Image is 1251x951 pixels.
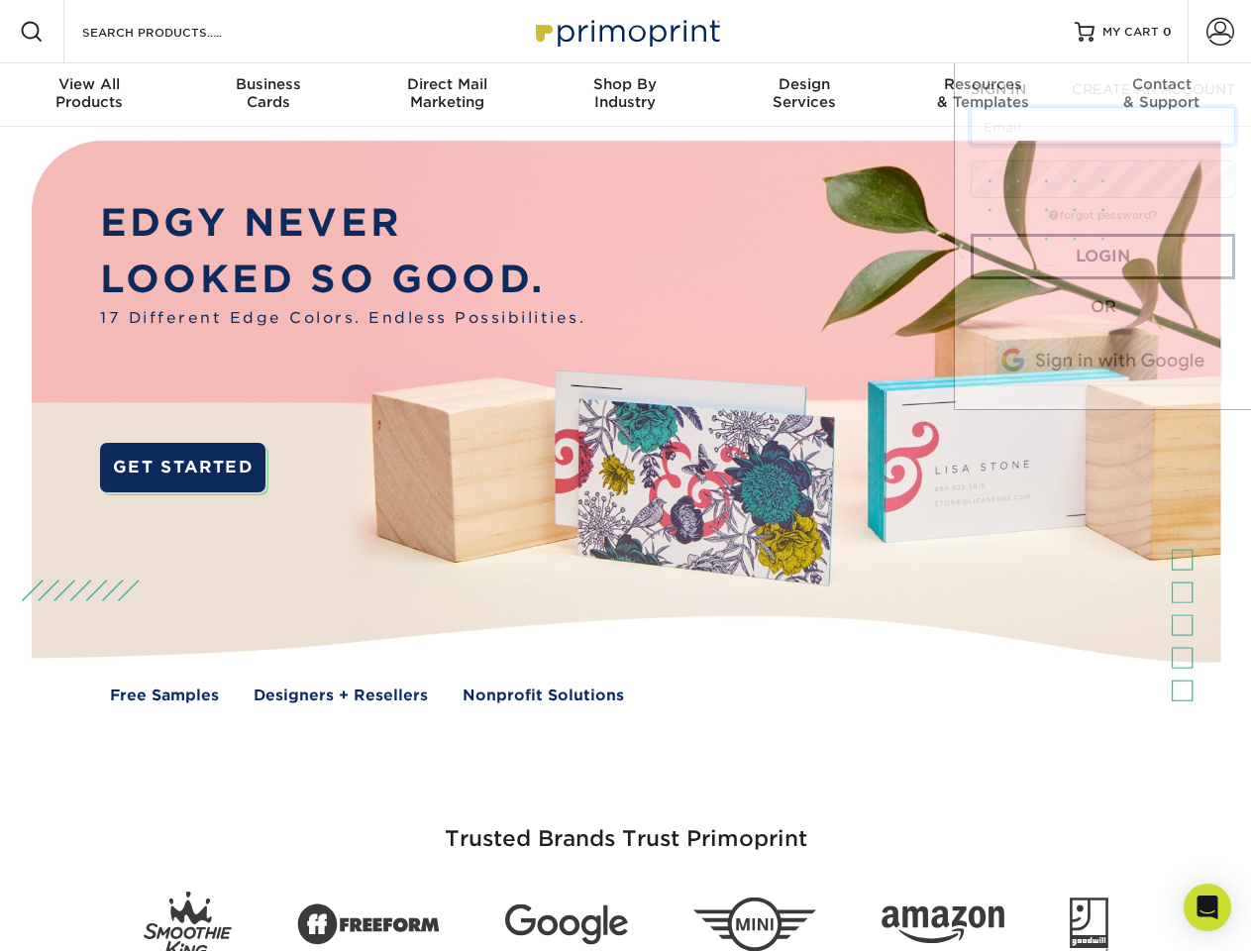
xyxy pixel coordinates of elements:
a: Direct MailMarketing [358,63,536,127]
div: & Templates [893,75,1072,111]
span: Resources [893,75,1072,93]
div: Cards [178,75,357,111]
p: EDGY NEVER [100,195,585,252]
input: SEARCH PRODUCTS..... [80,20,273,44]
p: LOOKED SO GOOD. [100,252,585,308]
iframe: Google Customer Reviews [5,891,168,944]
a: forgot password? [1049,209,1157,222]
h3: Trusted Brands Trust Primoprint [47,779,1205,876]
span: SIGN IN [971,81,1026,97]
img: Google [505,904,628,945]
a: Resources& Templates [893,63,1072,127]
img: Goodwill [1070,898,1108,951]
a: DesignServices [715,63,893,127]
span: Shop By [536,75,714,93]
input: Email [971,107,1235,145]
span: MY CART [1102,24,1159,41]
a: Nonprofit Solutions [463,685,624,707]
img: Primoprint [527,10,725,53]
span: CREATE AN ACCOUNT [1072,81,1235,97]
span: Direct Mail [358,75,536,93]
div: OR [971,295,1235,319]
span: Design [715,75,893,93]
div: Open Intercom Messenger [1184,884,1231,931]
a: Free Samples [110,685,219,707]
a: Designers + Resellers [254,685,428,707]
span: 17 Different Edge Colors. Endless Possibilities. [100,307,585,330]
a: GET STARTED [100,443,265,492]
div: Industry [536,75,714,111]
div: Services [715,75,893,111]
span: 0 [1163,25,1172,39]
span: Business [178,75,357,93]
a: Shop ByIndustry [536,63,714,127]
a: Login [971,234,1235,279]
div: Marketing [358,75,536,111]
a: BusinessCards [178,63,357,127]
img: Amazon [882,906,1004,944]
